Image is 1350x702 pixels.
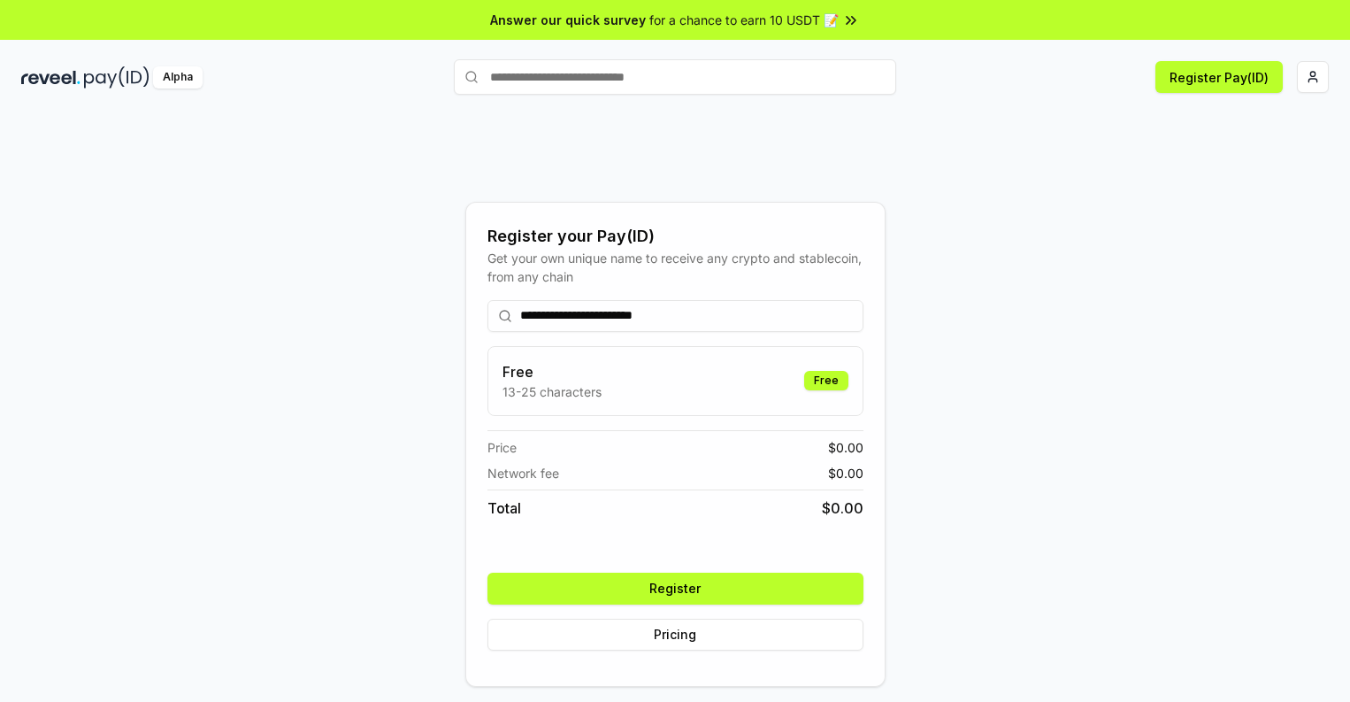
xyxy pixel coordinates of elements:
[487,249,863,286] div: Get your own unique name to receive any crypto and stablecoin, from any chain
[153,66,203,89] div: Alpha
[21,66,81,89] img: reveel_dark
[487,619,863,651] button: Pricing
[804,371,848,390] div: Free
[828,438,863,457] span: $ 0.00
[822,498,863,519] span: $ 0.00
[487,498,521,519] span: Total
[487,224,863,249] div: Register your Pay(ID)
[84,66,150,89] img: pay_id
[502,382,602,401] p: 13-25 characters
[490,11,646,29] span: Answer our quick survey
[487,438,517,457] span: Price
[487,464,559,482] span: Network fee
[649,11,839,29] span: for a chance to earn 10 USDT 📝
[1155,61,1283,93] button: Register Pay(ID)
[502,361,602,382] h3: Free
[828,464,863,482] span: $ 0.00
[487,573,863,605] button: Register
